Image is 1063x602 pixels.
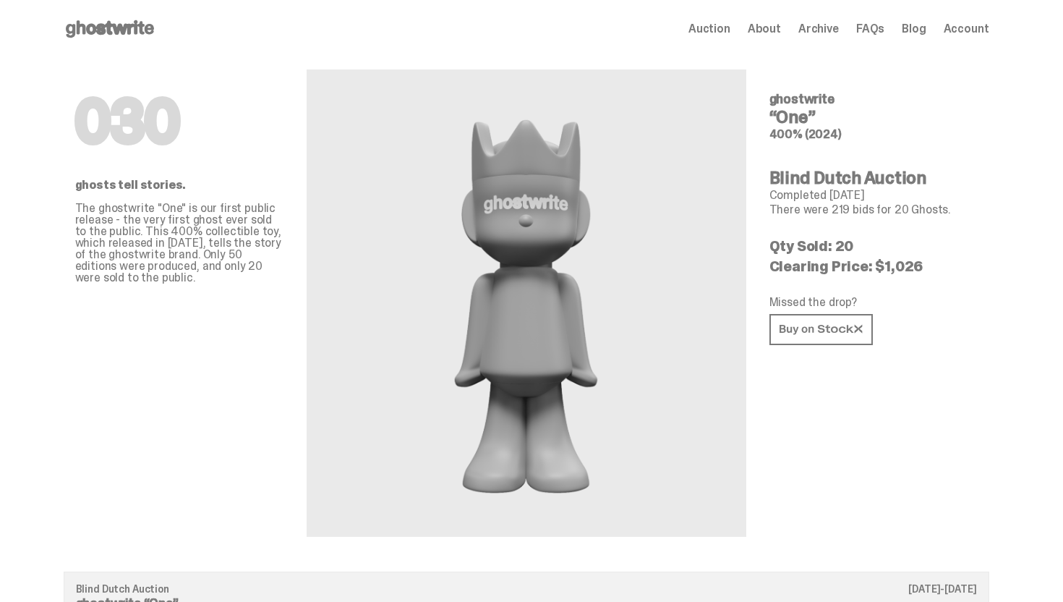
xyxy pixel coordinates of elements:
[769,109,978,126] h4: “One”
[769,204,978,216] p: There were 219 bids for 20 Ghosts.
[414,104,638,502] img: ghostwrite&ldquo;One&rdquo;
[75,93,283,150] h1: 030
[769,127,842,142] span: 400% (2024)
[688,23,730,35] a: Auction
[769,190,978,201] p: Completed [DATE]
[769,297,978,308] p: Missed the drop?
[902,23,926,35] a: Blog
[856,23,884,35] a: FAQs
[75,203,283,284] p: The ghostwrite "One" is our first public release - the very first ghost ever sold to the public. ...
[748,23,781,35] a: About
[769,239,978,253] p: Qty Sold: 20
[76,584,977,594] p: Blind Dutch Auction
[908,584,976,594] p: [DATE]-[DATE]
[944,23,989,35] a: Account
[75,179,283,191] p: ghosts tell stories.
[769,259,978,274] p: Clearing Price: $1,026
[769,169,978,187] h4: Blind Dutch Auction
[769,90,834,108] span: ghostwrite
[798,23,839,35] a: Archive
